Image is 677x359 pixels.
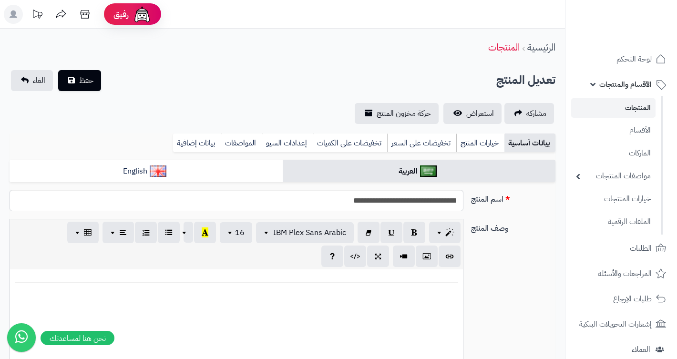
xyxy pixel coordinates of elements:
[571,166,656,186] a: مواصفات المنتجات
[571,120,656,141] a: الأقسام
[456,133,504,153] a: خيارات المنتج
[221,133,262,153] a: المواصفات
[235,227,245,238] span: 16
[571,189,656,209] a: خيارات المنتجات
[504,133,555,153] a: بيانات أساسية
[133,5,152,24] img: ai-face.png
[220,222,252,243] button: 16
[571,313,671,336] a: إشعارات التحويلات البنكية
[466,108,494,119] span: استعراض
[79,75,93,86] span: حفظ
[58,70,101,91] button: حفظ
[377,108,431,119] span: حركة مخزون المنتج
[256,222,354,243] button: IBM Plex Sans Arabic
[630,242,652,255] span: الطلبات
[571,262,671,285] a: المراجعات والأسئلة
[527,40,555,54] a: الرئيسية
[613,292,652,306] span: طلبات الإرجاع
[571,287,671,310] a: طلبات الإرجاع
[11,70,53,91] a: الغاء
[313,133,387,153] a: تخفيضات على الكميات
[283,160,556,183] a: العربية
[496,71,555,90] h2: تعديل المنتج
[467,219,560,234] label: وصف المنتج
[150,165,166,177] img: English
[526,108,546,119] span: مشاركه
[443,103,502,124] a: استعراض
[173,133,221,153] a: بيانات إضافية
[571,143,656,164] a: الماركات
[420,165,437,177] img: العربية
[571,237,671,260] a: الطلبات
[387,133,456,153] a: تخفيضات على السعر
[488,40,520,54] a: المنتجات
[33,75,45,86] span: الغاء
[571,212,656,232] a: الملفات الرقمية
[467,190,560,205] label: اسم المنتج
[273,227,346,238] span: IBM Plex Sans Arabic
[113,9,129,20] span: رفيق
[571,98,656,118] a: المنتجات
[10,160,283,183] a: English
[262,133,313,153] a: إعدادات السيو
[598,267,652,280] span: المراجعات والأسئلة
[355,103,439,124] a: حركة مخزون المنتج
[599,78,652,91] span: الأقسام والمنتجات
[571,48,671,71] a: لوحة التحكم
[25,5,49,26] a: تحديثات المنصة
[504,103,554,124] a: مشاركه
[616,52,652,66] span: لوحة التحكم
[632,343,650,356] span: العملاء
[579,318,652,331] span: إشعارات التحويلات البنكية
